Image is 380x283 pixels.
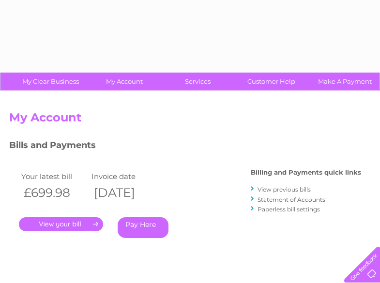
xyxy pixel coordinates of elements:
a: My Account [84,73,164,90]
td: Invoice date [89,170,159,183]
a: Paperless bill settings [258,206,320,213]
th: £699.98 [19,183,89,203]
a: Services [158,73,238,90]
h3: Bills and Payments [9,138,361,155]
a: Customer Help [231,73,311,90]
a: Statement of Accounts [258,196,325,203]
a: View previous bills [258,186,311,193]
a: My Clear Business [11,73,91,90]
h4: Billing and Payments quick links [251,169,361,176]
a: Pay Here [118,217,168,238]
th: [DATE] [89,183,159,203]
td: Your latest bill [19,170,89,183]
a: . [19,217,103,231]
